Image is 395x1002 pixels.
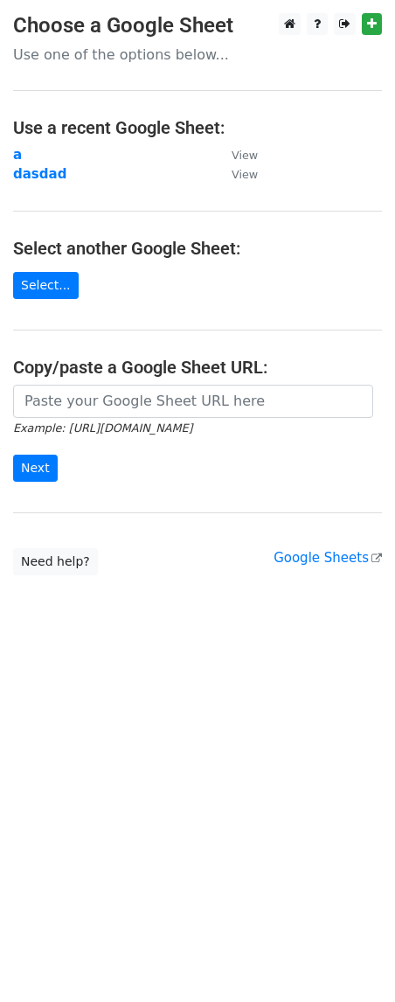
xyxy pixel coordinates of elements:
p: Use one of the options below... [13,45,382,64]
input: Paste your Google Sheet URL here [13,385,373,418]
a: Need help? [13,548,98,575]
a: Google Sheets [274,550,382,566]
h4: Select another Google Sheet: [13,238,382,259]
a: Select... [13,272,79,299]
small: View [232,168,258,181]
a: dasdad [13,166,66,182]
a: View [214,147,258,163]
input: Next [13,455,58,482]
h3: Choose a Google Sheet [13,13,382,38]
small: View [232,149,258,162]
a: a [13,147,22,163]
h4: Use a recent Google Sheet: [13,117,382,138]
small: Example: [URL][DOMAIN_NAME] [13,421,192,435]
h4: Copy/paste a Google Sheet URL: [13,357,382,378]
a: View [214,166,258,182]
